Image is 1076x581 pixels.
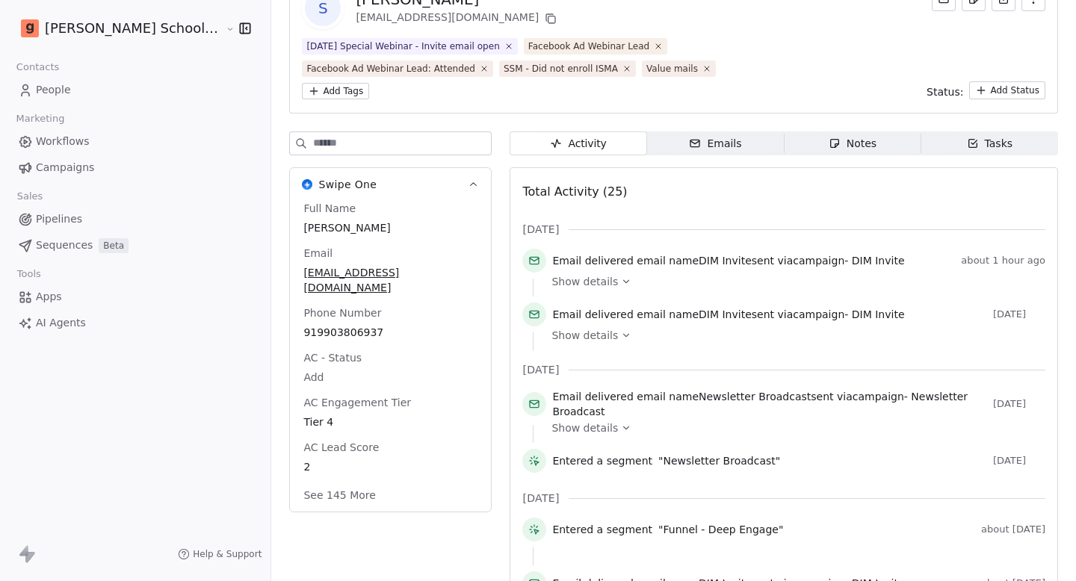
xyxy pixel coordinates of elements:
span: Pipelines [36,211,82,227]
span: [DATE] [993,398,1045,410]
button: Add Tags [302,83,369,99]
div: Emails [689,136,741,152]
span: Help & Support [193,548,262,560]
span: AI Agents [36,315,86,331]
span: Entered a segment [552,453,652,468]
a: Campaigns [12,155,259,180]
span: Tools [10,263,47,285]
div: Value mails [646,62,698,75]
span: 919903806937 [303,325,477,340]
span: [PERSON_NAME] School of Finance LLP [45,19,222,38]
span: Sequences [36,237,93,253]
a: AI Agents [12,311,259,335]
span: Sales [10,185,49,208]
span: Full Name [300,201,359,216]
a: Show details [551,420,1035,435]
span: People [36,82,71,98]
div: Swipe OneSwipe One [290,201,491,512]
span: Entered a segment [552,522,652,537]
span: [DATE] [522,222,559,237]
span: Add [303,370,477,385]
span: about [DATE] [981,523,1045,535]
span: DIM Invite [852,308,905,320]
span: [DATE] [522,491,559,506]
a: Show details [551,328,1035,343]
a: Apps [12,285,259,309]
span: Newsletter Broadcast [699,391,811,403]
span: DIM Invite [699,255,752,267]
span: Phone Number [300,305,384,320]
button: See 145 More [294,482,384,509]
span: Total Activity (25) [522,184,627,199]
div: [EMAIL_ADDRESS][DOMAIN_NAME] [356,10,560,28]
span: email name sent via campaign - [552,307,904,322]
span: email name sent via campaign - [552,253,904,268]
img: Swipe One [302,179,312,190]
span: [DATE] [993,455,1045,467]
img: Goela%20School%20Logos%20(4).png [21,19,39,37]
span: Beta [99,238,129,253]
span: Swipe One [318,177,377,192]
span: Marketing [10,108,71,130]
span: DIM Invite [852,255,905,267]
span: Status: [927,84,963,99]
a: People [12,78,259,102]
div: Facebook Ad Webinar Lead: Attended [306,62,475,75]
div: SSM - Did not enroll ISMA [504,62,618,75]
span: Email [300,246,336,261]
span: "Newsletter Broadcast" [658,453,780,468]
div: Notes [829,136,876,152]
button: Swipe OneSwipe One [290,168,491,201]
span: Show details [551,420,618,435]
span: Tier 4 [303,414,477,429]
span: [DATE] [993,308,1045,320]
span: AC Engagement Tier [300,395,414,410]
span: AC Lead Score [300,440,382,455]
span: Apps [36,289,62,305]
span: AC - Status [300,350,365,365]
span: [PERSON_NAME] [303,220,477,235]
span: "Funnel - Deep Engage" [658,522,783,537]
button: Add Status [969,81,1045,99]
a: Pipelines [12,207,259,232]
a: Show details [551,274,1035,289]
span: Email delivered [552,391,633,403]
div: [DATE] Special Webinar - Invite email open [306,40,499,53]
span: 2 [303,459,477,474]
button: [PERSON_NAME] School of Finance LLP [18,16,215,41]
div: Tasks [967,136,1013,152]
span: about 1 hour ago [961,255,1045,267]
span: DIM Invite [699,308,752,320]
div: Facebook Ad Webinar Lead [528,40,649,53]
span: Email delivered [552,255,633,267]
span: Show details [551,328,618,343]
a: SequencesBeta [12,233,259,258]
span: Campaigns [36,160,94,175]
span: Contacts [10,56,66,78]
span: Show details [551,274,618,289]
span: [EMAIL_ADDRESS][DOMAIN_NAME] [303,265,477,295]
a: Help & Support [178,548,262,560]
span: Workflows [36,134,90,149]
span: email name sent via campaign - [552,389,987,419]
span: [DATE] [522,362,559,377]
span: Email delivered [552,308,633,320]
a: Workflows [12,129,259,154]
